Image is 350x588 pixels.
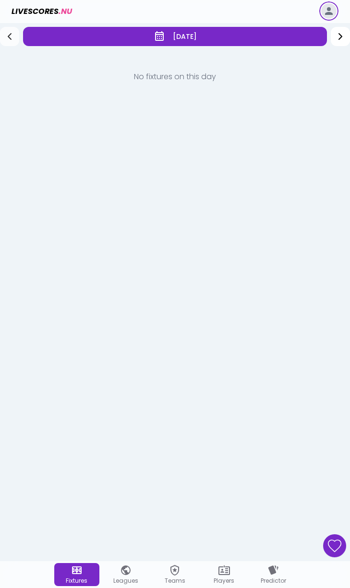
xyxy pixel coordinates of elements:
div: Bottom navigation bar [52,561,298,588]
span: .nu [59,6,72,17]
a: Leagues [109,564,143,585]
span: Livescores [12,6,59,17]
a: Teams [158,564,192,585]
a: Predictor [256,564,290,585]
a: Livescores.nu [12,6,72,17]
button: Previous [331,27,350,46]
a: Fixtures [60,564,94,585]
a: Players [207,564,241,585]
button: [DATE] [23,27,327,46]
span: Log in [321,3,337,19]
span: [DATE] [173,32,197,41]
